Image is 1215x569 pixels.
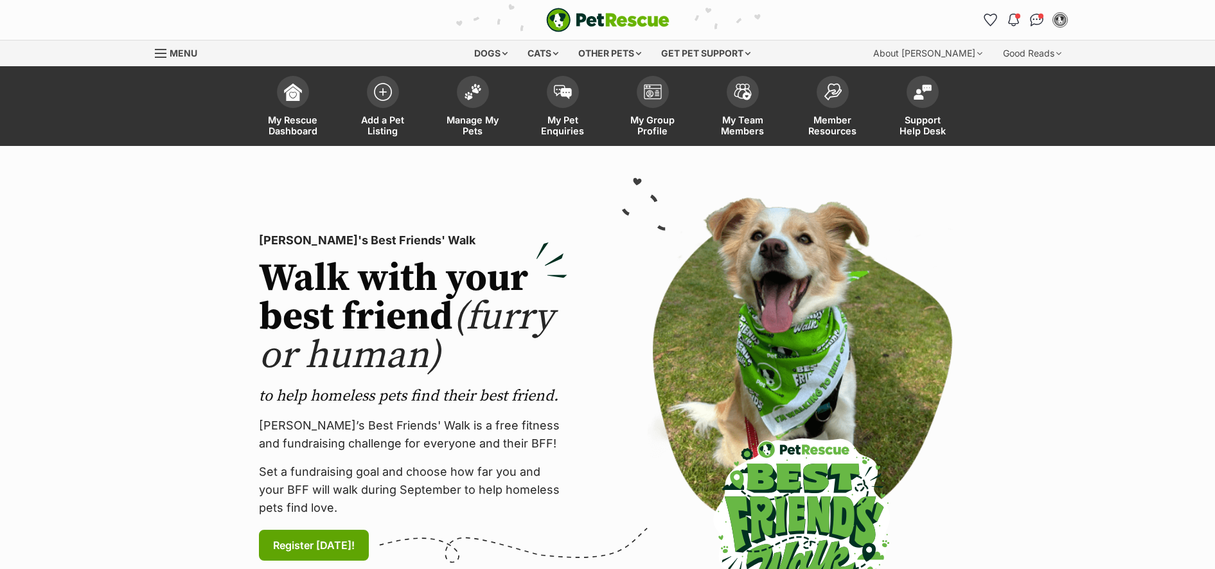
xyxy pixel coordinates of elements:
div: Cats [519,41,567,66]
span: Add a Pet Listing [354,114,412,136]
p: [PERSON_NAME]’s Best Friends' Walk is a free fitness and fundraising challenge for everyone and t... [259,417,567,453]
a: My Rescue Dashboard [248,69,338,146]
img: member-resources-icon-8e73f808a243e03378d46382f2149f9095a855e16c252ad45f914b54edf8863c.svg [824,83,842,100]
img: notifications-46538b983faf8c2785f20acdc204bb7945ddae34d4c08c2a6579f10ce5e182be.svg [1008,14,1018,26]
img: manage-my-pets-icon-02211641906a0b7f246fdf0571729dbe1e7629f14944591b6c1af311fb30b64b.svg [464,84,482,100]
img: add-pet-listing-icon-0afa8454b4691262ce3f59096e99ab1cd57d4a30225e0717b998d2c9b9846f56.svg [374,83,392,101]
p: Set a fundraising goal and choose how far you and your BFF will walk during September to help hom... [259,463,567,517]
img: team-members-icon-5396bd8760b3fe7c0b43da4ab00e1e3bb1a5d9ba89233759b79545d2d3fc5d0d.svg [734,84,752,100]
span: My Team Members [714,114,772,136]
span: My Group Profile [624,114,682,136]
a: My Pet Enquiries [518,69,608,146]
a: My Team Members [698,69,788,146]
span: Support Help Desk [894,114,952,136]
button: Notifications [1004,10,1024,30]
img: pet-enquiries-icon-7e3ad2cf08bfb03b45e93fb7055b45f3efa6380592205ae92323e6603595dc1f.svg [554,85,572,99]
span: Manage My Pets [444,114,502,136]
span: My Pet Enquiries [534,114,592,136]
a: My Group Profile [608,69,698,146]
a: Register [DATE]! [259,530,369,561]
a: Menu [155,41,206,64]
a: Member Resources [788,69,878,146]
ul: Account quick links [980,10,1070,30]
span: Member Resources [804,114,862,136]
img: group-profile-icon-3fa3cf56718a62981997c0bc7e787c4b2cf8bcc04b72c1350f741eb67cf2f40e.svg [644,84,662,100]
img: dashboard-icon-eb2f2d2d3e046f16d808141f083e7271f6b2e854fb5c12c21221c1fb7104beca.svg [284,83,302,101]
div: Dogs [465,41,517,66]
span: Register [DATE]! [273,537,355,553]
p: to help homeless pets find their best friend. [259,386,567,406]
h2: Walk with your best friend [259,260,567,375]
div: About [PERSON_NAME] [864,41,991,66]
a: Add a Pet Listing [338,69,428,146]
a: Favourites [980,10,1001,30]
p: [PERSON_NAME]'s Best Friends' Walk [259,231,567,249]
a: Support Help Desk [878,69,968,146]
span: Menu [170,48,197,59]
img: help-desk-icon-fdf02630f3aa405de69fd3d07c3f3aa587a6932b1a1747fa1d2bba05be0121f9.svg [914,84,932,100]
a: Conversations [1027,10,1047,30]
span: My Rescue Dashboard [264,114,322,136]
div: Other pets [569,41,650,66]
a: PetRescue [546,8,670,32]
button: My account [1050,10,1070,30]
div: Good Reads [994,41,1070,66]
a: Manage My Pets [428,69,518,146]
span: (furry or human) [259,293,554,380]
div: Get pet support [652,41,759,66]
img: Kerri Pasqualini profile pic [1054,14,1067,26]
img: chat-41dd97257d64d25036548639549fe6c8038ab92f7586957e7f3b1b290dea8141.svg [1030,14,1043,26]
img: logo-e224e6f780fb5917bec1dbf3a21bbac754714ae5b6737aabdf751b685950b380.svg [546,8,670,32]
